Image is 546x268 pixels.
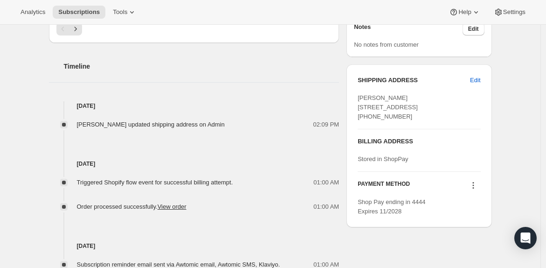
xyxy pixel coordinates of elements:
[15,6,51,19] button: Analytics
[158,203,187,210] a: View order
[443,6,486,19] button: Help
[354,41,419,48] span: No notes from customer
[358,198,425,215] span: Shop Pay ending in 4444 Expires 11/2028
[53,6,105,19] button: Subscriptions
[77,261,280,268] span: Subscription reminder email sent via Awtomic email, Awtomic SMS, Klaviyo.
[358,180,410,193] h3: PAYMENT METHOD
[313,202,339,212] span: 01:00 AM
[464,73,486,88] button: Edit
[49,241,339,251] h4: [DATE]
[358,155,408,162] span: Stored in ShopPay
[113,8,127,16] span: Tools
[358,94,418,120] span: [PERSON_NAME] [STREET_ADDRESS] [PHONE_NUMBER]
[468,25,479,33] span: Edit
[56,22,332,35] nav: Pagination
[77,203,187,210] span: Order processed successfully.
[77,121,225,128] span: [PERSON_NAME] updated shipping address on Admin
[313,120,339,129] span: 02:09 PM
[69,22,82,35] button: Next
[64,62,339,71] h2: Timeline
[503,8,525,16] span: Settings
[488,6,531,19] button: Settings
[463,22,484,35] button: Edit
[21,8,45,16] span: Analytics
[49,101,339,111] h4: [DATE]
[354,22,463,35] h3: Notes
[358,76,470,85] h3: SHIPPING ADDRESS
[514,227,537,249] div: Open Intercom Messenger
[49,159,339,169] h4: [DATE]
[358,137,480,146] h3: BILLING ADDRESS
[458,8,471,16] span: Help
[470,76,480,85] span: Edit
[77,179,233,186] span: Triggered Shopify flow event for successful billing attempt.
[58,8,100,16] span: Subscriptions
[107,6,142,19] button: Tools
[313,178,339,187] span: 01:00 AM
